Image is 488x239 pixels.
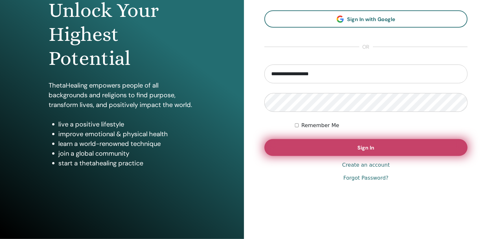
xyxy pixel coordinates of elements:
[295,122,468,129] div: Keep me authenticated indefinitely or until I manually logout
[59,158,195,168] li: start a thetahealing practice
[59,129,195,139] li: improve emotional & physical health
[59,119,195,129] li: live a positive lifestyle
[359,43,373,51] span: or
[301,122,339,129] label: Remember Me
[342,161,390,169] a: Create an account
[347,16,395,23] span: Sign In with Google
[264,139,468,156] button: Sign In
[49,80,195,110] p: ThetaHealing empowers people of all backgrounds and religions to find purpose, transform lives, a...
[358,144,375,151] span: Sign In
[343,174,389,182] a: Forgot Password?
[264,10,468,28] a: Sign In with Google
[59,139,195,149] li: learn a world-renowned technique
[59,149,195,158] li: join a global community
